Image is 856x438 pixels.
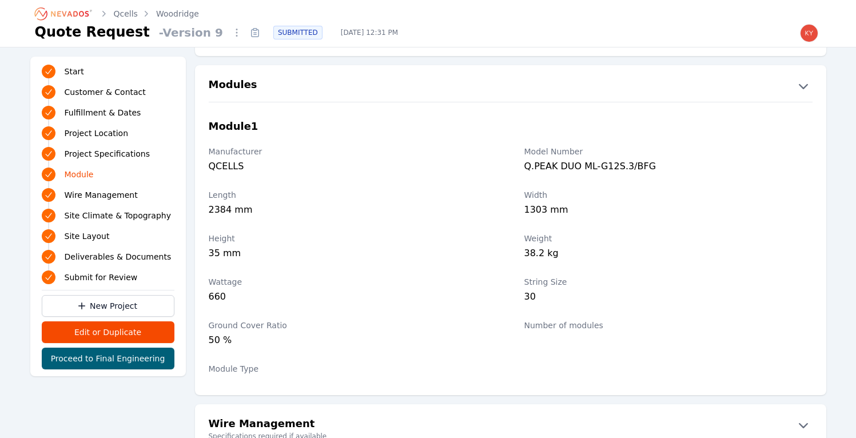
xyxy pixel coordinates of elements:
a: Woodridge [156,8,199,19]
span: Project Location [65,128,129,139]
label: Model Number [524,146,813,157]
label: Module Type [209,363,497,375]
img: kyle.macdougall@nevados.solar [800,24,818,42]
span: Module [65,169,94,180]
div: SUBMITTED [273,26,323,39]
label: Wattage [209,276,497,288]
button: Proceed to Final Engineering [42,348,174,369]
label: Length [209,189,497,201]
span: Site Layout [65,230,110,242]
nav: Progress [42,63,174,285]
div: 1303 mm [524,203,813,219]
h2: Modules [209,77,257,95]
span: - Version 9 [154,25,228,41]
h1: Quote Request [35,23,150,41]
div: 2384 mm [209,203,497,219]
h3: Module 1 [209,118,258,134]
span: Start [65,66,84,77]
span: Submit for Review [65,272,138,283]
a: New Project [42,295,174,317]
label: Number of modules [524,320,813,331]
button: Wire Management [195,416,826,434]
a: Qcells [114,8,138,19]
nav: Breadcrumb [35,5,199,23]
span: Customer & Contact [65,86,146,98]
span: Deliverables & Documents [65,251,172,262]
div: Q.PEAK DUO ML-G12S.3/BFG [524,160,813,176]
div: 38.2 kg [524,246,813,262]
div: QCELLS [209,160,497,176]
div: 35 mm [209,246,497,262]
span: Site Climate & Topography [65,210,171,221]
div: 30 [524,290,813,306]
label: String Size [524,276,813,288]
label: Height [209,233,497,244]
span: Wire Management [65,189,138,201]
div: 50 % [209,333,497,349]
label: Manufacturer [209,146,497,157]
span: [DATE] 12:31 PM [332,28,407,37]
div: 660 [209,290,497,306]
h2: Wire Management [209,416,315,434]
span: Project Specifications [65,148,150,160]
span: Fulfillment & Dates [65,107,141,118]
label: Ground Cover Ratio [209,320,497,331]
button: Modules [195,77,826,95]
label: Width [524,189,813,201]
button: Edit or Duplicate [42,321,174,343]
label: Weight [524,233,813,244]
